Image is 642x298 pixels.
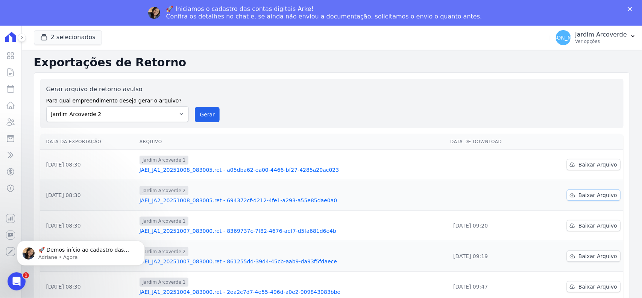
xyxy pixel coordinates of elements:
span: Jardim Arcoverde 1 [140,278,189,287]
th: Data da Exportação [40,134,137,150]
span: Baixar Arquivo [578,222,617,229]
iframe: Intercom live chat [8,272,26,290]
div: Fechar [628,7,635,11]
a: JAEI_JA2_20251007_083000.ret - 861255dd-39d4-45cb-aab9-da93f5fdaece [140,258,444,265]
a: JAEI_JA1_20251004_083000.ret - 2ea2c7d7-4e55-496d-a0e2-909843083bbe [140,288,444,296]
span: 🚀 Demos início ao cadastro das Contas Digitais Arke! Iniciamos a abertura para clientes do modelo... [33,22,129,185]
th: Data de Download [447,134,534,150]
p: Ver opções [575,38,627,44]
a: Baixar Arquivo [567,159,621,170]
button: Gerar [195,107,220,122]
td: [DATE] 08:30 [40,180,137,210]
h2: Exportações de Retorno [34,56,630,69]
p: Jardim Arcoverde [575,31,627,38]
a: Baixar Arquivo [567,220,621,231]
a: Baixar Arquivo [567,189,621,201]
td: [DATE] 08:30 [40,149,137,180]
a: Baixar Arquivo [567,251,621,262]
th: Arquivo [137,134,447,150]
img: Profile image for Adriane [148,7,160,19]
td: [DATE] 09:20 [447,210,534,241]
span: Baixar Arquivo [578,283,617,290]
button: 2 selecionados [34,30,102,44]
label: Para qual empreendimento deseja gerar o arquivo? [46,94,189,105]
span: Jardim Arcoverde 2 [140,186,189,195]
span: [PERSON_NAME] [541,35,585,40]
span: Baixar Arquivo [578,161,617,168]
td: [DATE] 09:19 [447,241,534,271]
span: 1 [23,272,29,278]
a: Baixar Arquivo [567,281,621,292]
p: Message from Adriane, sent Agora [33,29,130,36]
span: Baixar Arquivo [578,191,617,199]
span: Baixar Arquivo [578,252,617,260]
a: JAEI_JA1_20251007_083000.ret - 8369737c-7f82-4676-aef7-d5fa681d6e4b [140,227,444,235]
a: JAEI_JA1_20251008_083005.ret - a05dba62-ea00-4466-bf27-4285a20ac023 [140,166,444,174]
span: Jardim Arcoverde 1 [140,156,189,165]
span: Jardim Arcoverde 1 [140,217,189,226]
label: Gerar arquivo de retorno avulso [46,85,189,94]
button: [PERSON_NAME] Jardim Arcoverde Ver opções [550,27,642,48]
a: JAEI_JA2_20251008_083005.ret - 694372cf-d212-4fe1-a293-a55e85dae0a0 [140,197,444,204]
iframe: Intercom notifications mensagem [6,225,156,278]
span: Jardim Arcoverde 2 [140,247,189,256]
div: 🚀 Iniciamos o cadastro das contas digitais Arke! Confira os detalhes no chat e, se ainda não envi... [166,5,482,20]
td: [DATE] 08:30 [40,210,137,241]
